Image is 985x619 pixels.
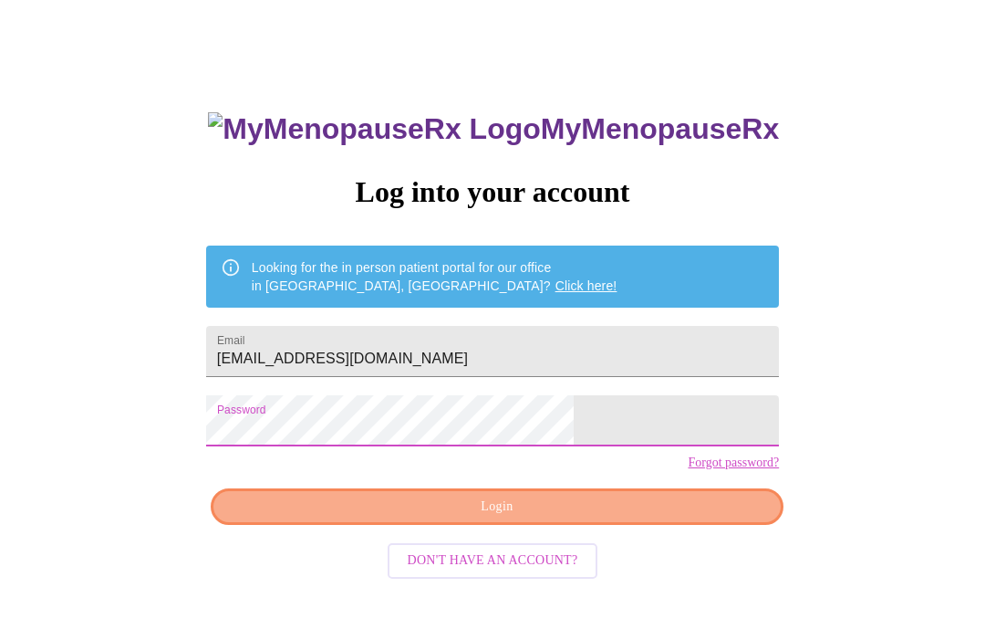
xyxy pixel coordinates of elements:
span: Don't have an account? [408,550,578,572]
a: Don't have an account? [383,551,603,567]
h3: Log into your account [206,175,779,209]
span: Login [232,496,762,519]
div: Looking for the in person patient portal for our office in [GEOGRAPHIC_DATA], [GEOGRAPHIC_DATA]? [252,251,617,302]
img: MyMenopauseRx Logo [208,112,540,146]
a: Forgot password? [688,456,779,470]
button: Don't have an account? [388,543,598,579]
button: Login [211,488,783,526]
a: Click here! [555,278,617,293]
h3: MyMenopauseRx [208,112,779,146]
